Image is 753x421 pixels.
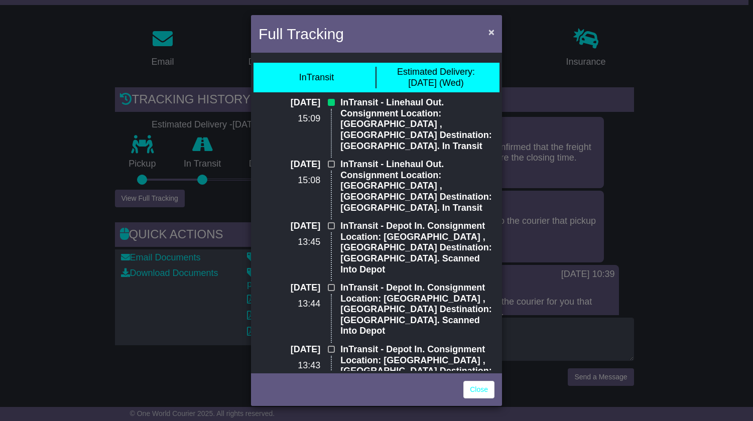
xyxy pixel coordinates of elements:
[259,360,320,371] p: 13:43
[259,299,320,310] p: 13:44
[340,159,494,213] p: InTransit - Linehaul Out. Consignment Location: [GEOGRAPHIC_DATA] , [GEOGRAPHIC_DATA] Destination...
[340,97,494,152] p: InTransit - Linehaul Out. Consignment Location: [GEOGRAPHIC_DATA] , [GEOGRAPHIC_DATA] Destination...
[340,283,494,337] p: InTransit - Depot In. Consignment Location: [GEOGRAPHIC_DATA] , [GEOGRAPHIC_DATA] Destination: [G...
[483,22,499,42] button: Close
[397,67,475,77] span: Estimated Delivery:
[259,23,344,45] h4: Full Tracking
[259,283,320,294] p: [DATE]
[463,381,494,398] a: Close
[259,175,320,186] p: 15:08
[259,159,320,170] p: [DATE]
[259,97,320,108] p: [DATE]
[299,72,334,83] div: InTransit
[340,221,494,275] p: InTransit - Depot In. Consignment Location: [GEOGRAPHIC_DATA] , [GEOGRAPHIC_DATA] Destination: [G...
[259,113,320,124] p: 15:09
[488,26,494,38] span: ×
[397,67,475,88] div: [DATE] (Wed)
[340,344,494,398] p: InTransit - Depot In. Consignment Location: [GEOGRAPHIC_DATA] , [GEOGRAPHIC_DATA] Destination: [G...
[259,344,320,355] p: [DATE]
[259,237,320,248] p: 13:45
[259,221,320,232] p: [DATE]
